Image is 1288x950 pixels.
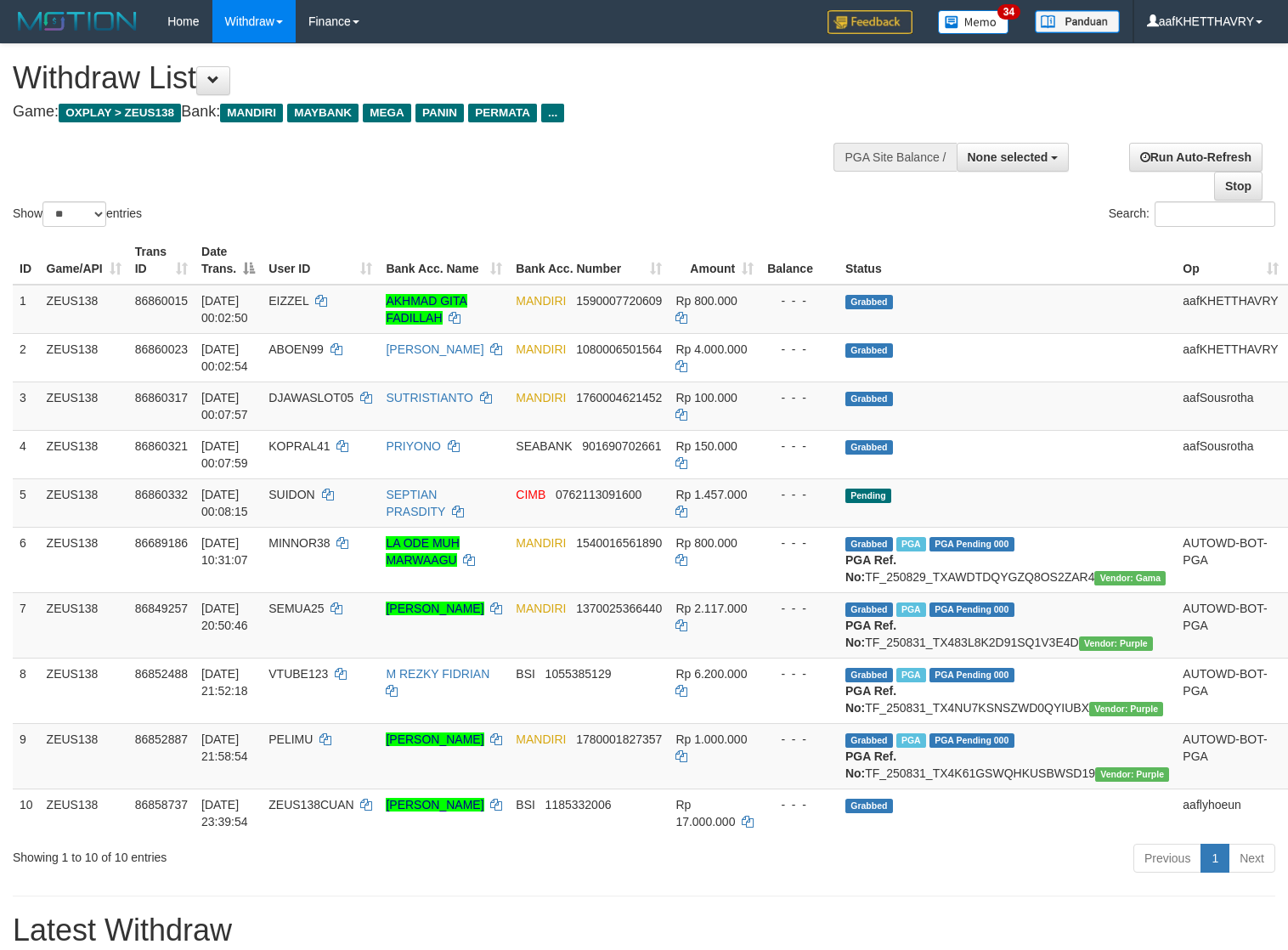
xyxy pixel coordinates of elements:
[1176,658,1285,723] td: AUTOWD-BOT-PGA
[516,488,545,501] span: CIMB
[135,488,188,501] span: 86860332
[135,602,188,615] span: 86849257
[1200,844,1229,873] a: 1
[40,592,128,658] td: ZEUS138
[675,798,735,828] span: Rp 17.000.000
[767,534,832,551] div: - - -
[1229,844,1275,873] a: Next
[201,342,248,373] span: [DATE] 00:02:54
[13,478,40,527] td: 5
[760,236,839,285] th: Balance
[201,798,248,828] span: [DATE] 23:39:54
[13,789,40,837] td: 10
[767,731,832,748] div: - - -
[268,294,308,308] span: EIZZEL
[40,789,128,837] td: ZEUS138
[13,842,524,866] div: Showing 1 to 10 of 10 entries
[201,536,248,567] span: [DATE] 10:31:07
[516,294,566,308] span: MANDIRI
[13,592,40,658] td: 7
[468,104,537,122] span: PERMATA
[675,536,737,550] span: Rp 800.000
[386,667,489,681] a: M REZKY FIDRIAN
[40,382,128,430] td: ZEUS138
[839,592,1176,658] td: TF_250831_TX483L8K2D91SQ1V3E4D
[40,478,128,527] td: ZEUS138
[576,732,662,746] span: Copy 1780001827357 to clipboard
[135,536,188,550] span: 86689186
[929,733,1014,748] span: PGA Pending
[516,391,566,404] span: MANDIRI
[845,733,893,748] span: Grabbed
[516,439,572,453] span: SEABANK
[268,342,324,356] span: ABOEN99
[1176,430,1285,478] td: aafSousrotha
[1089,702,1163,716] span: Vendor URL: https://trx4.1velocity.biz
[839,658,1176,723] td: TF_250831_TX4NU7KSNSZWD0QYIUBX
[845,392,893,406] span: Grabbed
[13,382,40,430] td: 3
[767,665,832,682] div: - - -
[135,342,188,356] span: 86860023
[576,536,662,550] span: Copy 1540016561890 to clipboard
[42,201,106,227] select: Showentries
[1176,236,1285,285] th: Op: activate to sort column ascending
[201,294,248,325] span: [DATE] 00:02:50
[839,527,1176,592] td: TF_250829_TXAWDTDQYGZQ8OS2ZAR4
[896,537,926,551] span: Marked by aafkaynarin
[415,104,464,122] span: PANIN
[576,602,662,615] span: Copy 1370025366440 to clipboard
[13,201,142,227] label: Show entries
[845,799,893,813] span: Grabbed
[767,438,832,455] div: - - -
[13,723,40,789] td: 9
[13,430,40,478] td: 4
[268,732,313,746] span: PELIMU
[135,732,188,746] span: 86852887
[1094,571,1166,585] span: Vendor URL: https://trx31.1velocity.biz
[1133,844,1201,873] a: Previous
[386,391,472,404] a: SUTRISTIANTO
[40,333,128,382] td: ZEUS138
[268,488,314,501] span: SUIDON
[1155,201,1275,227] input: Search:
[262,236,379,285] th: User ID: activate to sort column ascending
[1176,285,1285,334] td: aafKHETTHAVRY
[576,342,662,356] span: Copy 1080006501564 to clipboard
[40,430,128,478] td: ZEUS138
[541,104,564,122] span: ...
[767,292,832,309] div: - - -
[1109,201,1275,227] label: Search:
[845,684,896,715] b: PGA Ref. No:
[929,668,1014,682] span: PGA Pending
[839,723,1176,789] td: TF_250831_TX4K61GSWQHKUSBWSD19
[363,104,411,122] span: MEGA
[675,391,737,404] span: Rp 100.000
[845,295,893,309] span: Grabbed
[201,439,248,470] span: [DATE] 00:07:59
[845,619,896,649] b: PGA Ref. No:
[896,733,926,748] span: Marked by aafsolysreylen
[201,602,248,632] span: [DATE] 20:50:46
[556,488,641,501] span: Copy 0762113091600 to clipboard
[997,4,1020,20] span: 34
[845,553,896,584] b: PGA Ref. No:
[1079,636,1153,651] span: Vendor URL: https://trx4.1velocity.biz
[268,602,324,615] span: SEMUA25
[268,798,353,811] span: ZEUS138CUAN
[135,798,188,811] span: 86858737
[845,440,893,455] span: Grabbed
[135,439,188,453] span: 86860321
[675,342,747,356] span: Rp 4.000.000
[669,236,760,285] th: Amount: activate to sort column ascending
[220,104,283,122] span: MANDIRI
[767,796,832,813] div: - - -
[582,439,661,453] span: Copy 901690702661 to clipboard
[767,486,832,503] div: - - -
[201,391,248,421] span: [DATE] 00:07:57
[59,104,181,122] span: OXPLAY > ZEUS138
[675,488,747,501] span: Rp 1.457.000
[386,342,483,356] a: [PERSON_NAME]
[1176,723,1285,789] td: AUTOWD-BOT-PGA
[386,798,483,811] a: [PERSON_NAME]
